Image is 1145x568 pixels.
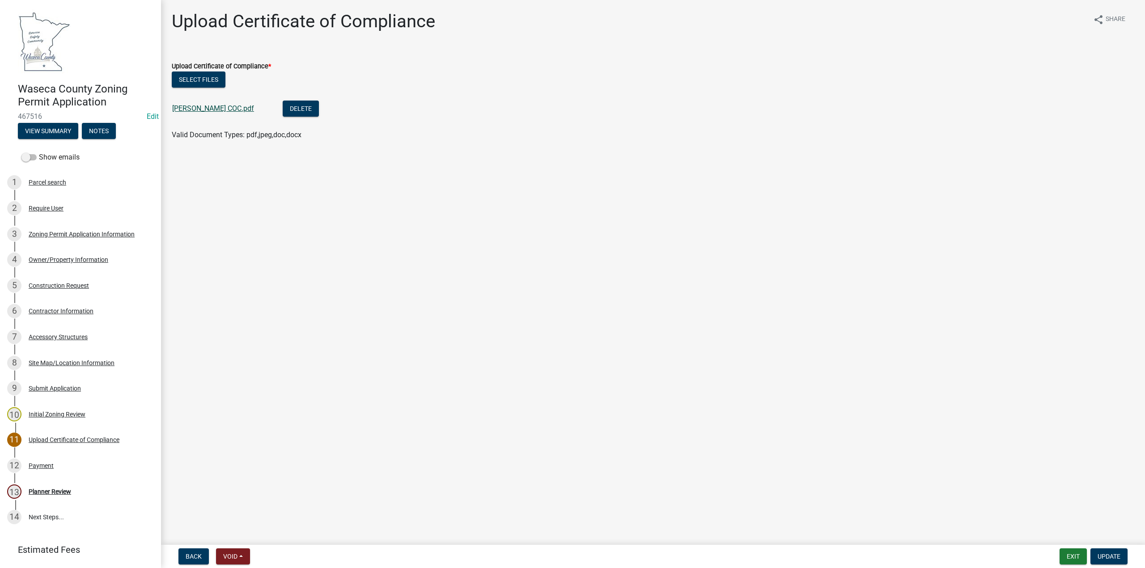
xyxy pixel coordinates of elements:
wm-modal-confirm: Notes [82,128,116,135]
button: Exit [1060,548,1087,564]
a: [PERSON_NAME] COC.pdf [172,104,254,113]
button: Void [216,548,250,564]
span: Back [186,553,202,560]
div: 6 [7,304,21,318]
div: 14 [7,510,21,524]
span: Valid Document Types: pdf,jpeg,doc,docx [172,130,301,139]
wm-modal-confirm: Delete Document [283,105,319,114]
div: 7 [7,330,21,344]
div: Require User [29,205,64,211]
div: Parcel search [29,179,66,185]
wm-modal-confirm: Edit Application Number [147,112,159,121]
h4: Waseca County Zoning Permit Application [18,83,154,109]
button: Notes [82,123,116,139]
span: Void [223,553,237,560]
div: 4 [7,252,21,267]
button: Delete [283,101,319,117]
button: View Summary [18,123,78,139]
div: Construction Request [29,282,89,289]
span: Update [1098,553,1120,560]
div: Submit Application [29,385,81,391]
img: Waseca County, Minnesota [18,9,71,73]
div: Contractor Information [29,308,93,314]
div: 3 [7,227,21,241]
label: Show emails [21,152,80,163]
label: Upload Certificate of Compliance [172,63,271,70]
div: Accessory Structures [29,334,88,340]
div: Planner Review [29,488,71,495]
div: Payment [29,463,54,469]
div: 12 [7,459,21,473]
div: 9 [7,381,21,395]
span: Share [1106,14,1125,25]
div: 13 [7,484,21,499]
div: 10 [7,407,21,421]
div: Zoning Permit Application Information [29,231,135,237]
div: 1 [7,175,21,189]
a: Estimated Fees [7,541,147,559]
wm-modal-confirm: Summary [18,128,78,135]
button: Back [178,548,209,564]
div: Upload Certificate of Compliance [29,437,119,443]
span: 467516 [18,112,143,121]
button: shareShare [1086,11,1132,28]
div: 11 [7,433,21,447]
div: Owner/Property Information [29,257,108,263]
div: 5 [7,278,21,293]
div: Initial Zoning Review [29,411,85,417]
button: Select files [172,72,225,88]
a: Edit [147,112,159,121]
h1: Upload Certificate of Compliance [172,11,435,32]
div: Site Map/Location Information [29,360,114,366]
div: 2 [7,201,21,215]
button: Update [1090,548,1128,564]
i: share [1093,14,1104,25]
div: 8 [7,356,21,370]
